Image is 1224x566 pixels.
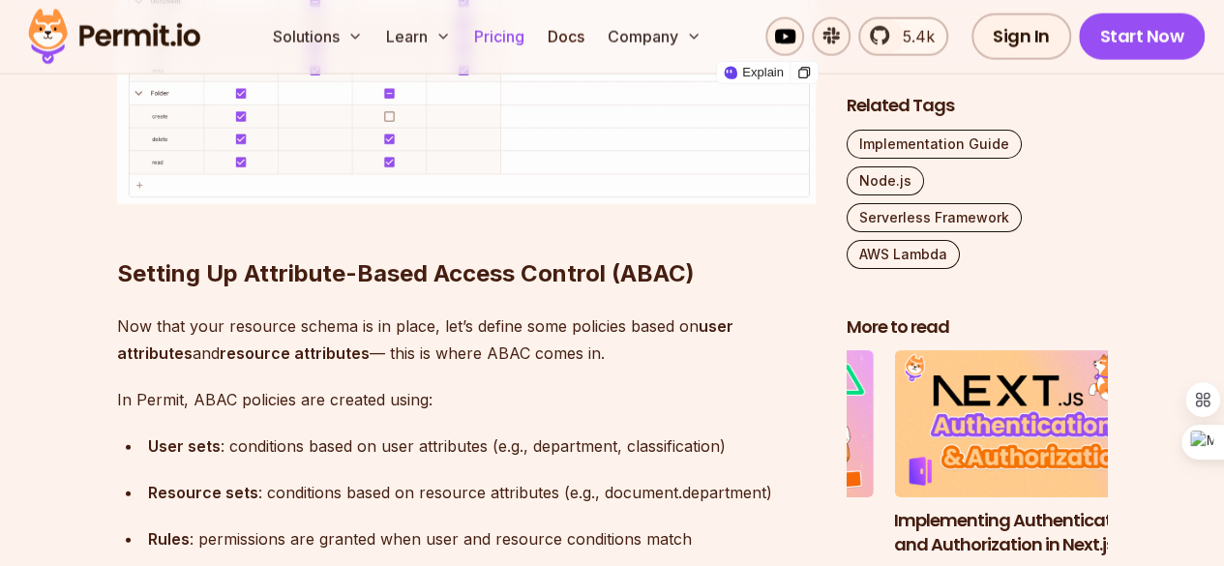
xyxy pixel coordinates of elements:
[265,17,371,56] button: Solutions
[858,17,948,56] a: 5.4k
[540,17,592,56] a: Docs
[847,165,924,194] a: Node.js
[847,202,1022,231] a: Serverless Framework
[894,508,1155,556] h3: Implementing Authentication and Authorization in Next.js
[117,181,816,289] h2: Setting Up Attribute-Based Access Control (ABAC)
[148,436,221,456] strong: User sets
[1079,14,1206,60] a: Start Now
[378,17,459,56] button: Learn
[148,525,816,552] div: : permissions are granted when user and resource conditions match
[600,17,709,56] button: Company
[117,316,733,363] strong: user attributes
[148,529,190,549] strong: Rules
[847,314,1108,339] h2: More to read
[19,4,209,70] img: Permit logo
[612,508,874,556] h3: Implementing Multi-Tenant RBAC in Nuxt.js
[847,93,1108,117] h2: Related Tags
[891,25,935,48] span: 5.4k
[148,479,816,506] div: : conditions based on resource attributes (e.g., document.department)
[847,239,960,268] a: AWS Lambda
[117,313,816,367] p: Now that your resource schema is in place, let’s define some policies based on and — this is wher...
[971,14,1071,60] a: Sign In
[894,350,1155,497] img: Implementing Authentication and Authorization in Next.js
[117,386,816,413] p: In Permit, ABAC policies are created using:
[148,483,258,502] strong: Resource sets
[466,17,532,56] a: Pricing
[220,343,370,363] strong: resource attributes
[148,432,816,460] div: : conditions based on user attributes (e.g., department, classification)
[847,129,1022,158] a: Implementation Guide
